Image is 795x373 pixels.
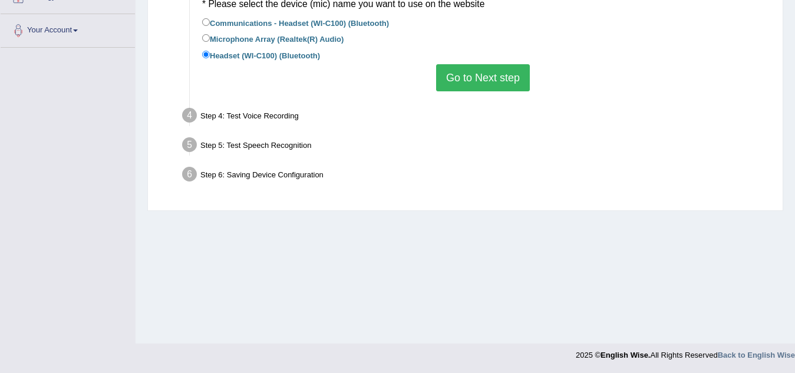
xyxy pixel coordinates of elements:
strong: English Wise. [601,351,650,359]
a: Your Account [1,14,135,44]
label: Microphone Array (Realtek(R) Audio) [202,32,344,45]
input: Microphone Array (Realtek(R) Audio) [202,34,210,42]
div: Step 6: Saving Device Configuration [177,163,777,189]
button: Go to Next step [436,64,530,91]
div: Step 4: Test Voice Recording [177,104,777,130]
div: Step 5: Test Speech Recognition [177,134,777,160]
input: Communications - Headset (WI-C100) (Bluetooth) [202,18,210,26]
label: Communications - Headset (WI-C100) (Bluetooth) [202,16,389,29]
div: 2025 © All Rights Reserved [576,344,795,361]
label: Headset (WI-C100) (Bluetooth) [202,48,320,61]
a: Back to English Wise [718,351,795,359]
input: Headset (WI-C100) (Bluetooth) [202,51,210,58]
